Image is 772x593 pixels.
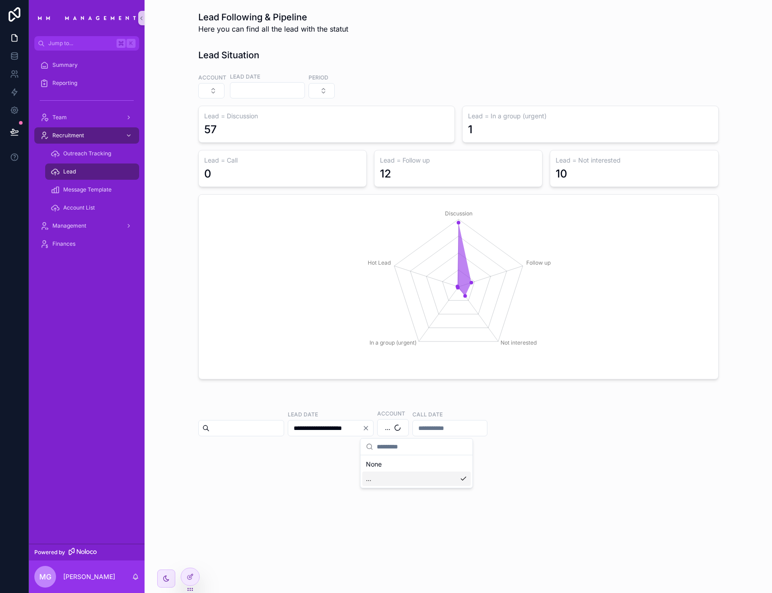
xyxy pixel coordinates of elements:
div: chart [204,200,713,374]
div: 0 [204,167,211,181]
p: [PERSON_NAME] [63,572,115,581]
tspan: Not interested [500,339,536,346]
a: Lead [45,163,139,180]
span: Team [52,114,67,121]
h3: Lead = Call [204,156,361,165]
span: Summary [52,61,78,69]
h3: Lead = Follow up [380,156,537,165]
label: lead date [288,410,318,418]
label: lead date [230,72,260,80]
span: Account List [63,204,95,211]
div: 10 [556,167,567,181]
span: Powered by [34,549,65,556]
label: Call date [412,410,443,418]
div: scrollable content [29,51,145,264]
div: 57 [204,122,217,137]
button: Select Button [198,83,225,98]
button: Select Button [309,83,335,98]
a: Outreach Tracking [45,145,139,162]
img: App logo [34,13,139,23]
span: Finances [52,240,75,247]
a: Summary [34,57,139,73]
span: Message Template [63,186,112,193]
a: Account List [45,200,139,216]
tspan: Discussion [444,210,472,217]
button: Select Button [377,419,409,436]
label: Period [309,73,328,81]
a: Management [34,218,139,234]
div: None [362,457,471,472]
span: Here you can find all the lead with the statut [198,23,348,34]
span: ... [385,423,390,432]
a: Message Template [45,182,139,198]
span: Reporting [52,79,77,87]
span: Lead [63,168,76,175]
h1: Lead Situation [198,49,259,61]
tspan: Follow up [526,259,550,266]
span: Outreach Tracking [63,150,111,157]
tspan: Hot Lead [368,259,391,266]
a: Team [34,109,139,126]
h3: Lead = Discussion [204,112,449,121]
span: ... [366,474,371,483]
button: Clear [362,425,373,432]
label: Account [377,409,405,417]
tspan: In a group (urgent) [370,339,416,346]
a: Recruitment [34,127,139,144]
h3: Lead = Not interested [556,156,712,165]
a: Reporting [34,75,139,91]
a: Finances [34,236,139,252]
div: Suggestions [360,455,473,488]
div: 1 [468,122,473,137]
a: Powered by [29,544,145,560]
span: K [127,40,135,47]
span: MG [39,571,51,582]
div: 12 [380,167,391,181]
h3: Lead = In a group (urgent) [468,112,713,121]
button: Jump to...K [34,36,139,51]
label: account [198,73,226,81]
h1: Lead Following & Pipeline [198,11,348,23]
span: Management [52,222,86,229]
span: Recruitment [52,132,84,139]
span: Jump to... [48,40,113,47]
